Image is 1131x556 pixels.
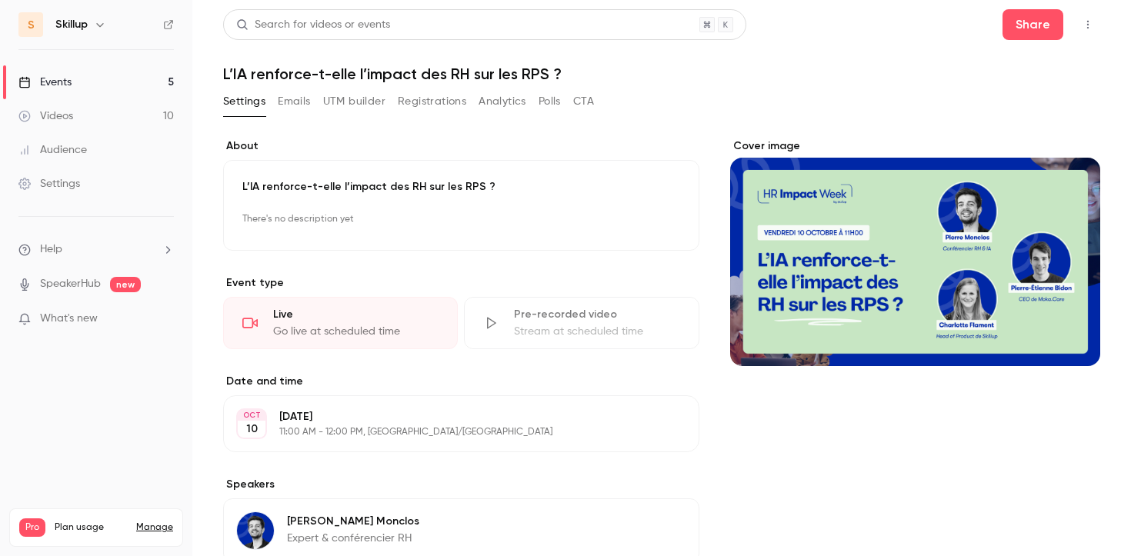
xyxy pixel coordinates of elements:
button: Analytics [479,89,526,114]
button: Emails [278,89,310,114]
label: About [223,138,699,154]
div: Settings [18,176,80,191]
div: Events [18,75,72,90]
img: Pierre Monclos [237,512,274,549]
span: new [110,277,141,292]
span: Plan usage [55,521,127,534]
div: Pre-recorded video [514,307,679,322]
div: Pre-recorded videoStream at scheduled time [464,297,699,349]
div: OCT [238,410,265,421]
p: [DATE] [279,409,618,424]
button: Registrations [398,89,466,114]
label: Speakers [223,477,699,492]
div: Stream at scheduled time [514,324,679,339]
button: Polls [539,89,561,114]
div: Audience [18,142,87,158]
a: SpeakerHub [40,276,101,292]
li: help-dropdown-opener [18,241,174,258]
p: There's no description yet [242,207,680,231]
p: 11:00 AM - 12:00 PM, [GEOGRAPHIC_DATA]/[GEOGRAPHIC_DATA] [279,426,618,438]
h6: Skillup [55,17,88,32]
div: Go live at scheduled time [273,324,439,339]
div: Live [273,307,439,322]
span: S [28,17,35,33]
span: Help [40,241,62,258]
label: Date and time [223,374,699,389]
p: Event type [223,275,699,291]
span: What's new [40,311,98,327]
div: LiveGo live at scheduled time [223,297,458,349]
a: Manage [136,521,173,534]
p: L’IA renforce-t-elle l’impact des RH sur les RPS ? [242,179,680,195]
span: Pro [19,518,45,537]
p: 10 [246,421,258,437]
button: CTA [573,89,594,114]
p: [PERSON_NAME] Monclos [287,514,419,529]
h1: L’IA renforce-t-elle l’impact des RH sur les RPS ? [223,65,1100,83]
div: Videos [18,108,73,124]
button: Settings [223,89,265,114]
section: Cover image [730,138,1100,366]
button: Share [1003,9,1063,40]
iframe: Noticeable Trigger [155,312,174,326]
button: UTM builder [323,89,385,114]
div: Search for videos or events [236,17,390,33]
label: Cover image [730,138,1100,154]
p: Expert & conférencier RH [287,531,419,546]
